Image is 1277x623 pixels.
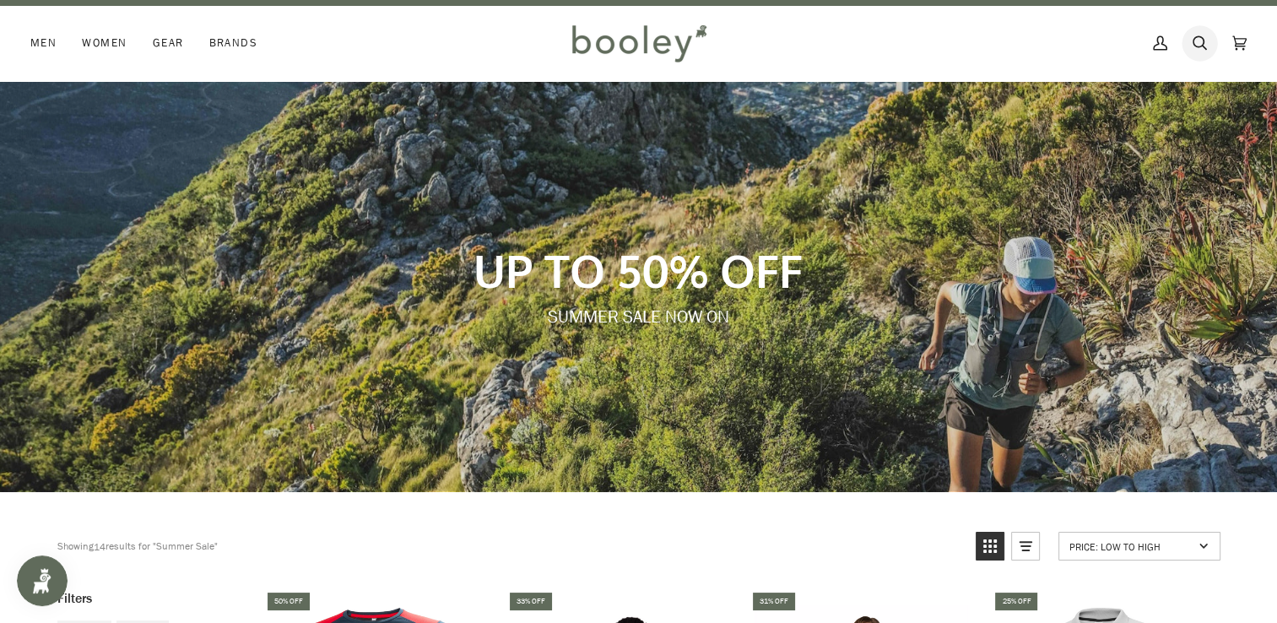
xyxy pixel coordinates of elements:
div: 25% off [995,593,1037,610]
span: Gear [153,35,184,51]
a: View list mode [1011,532,1040,561]
span: Brands [208,35,257,51]
a: Gear [140,6,197,80]
div: 33% off [510,593,552,610]
div: 31% off [753,593,795,610]
a: Brands [196,6,270,80]
a: View grid mode [976,532,1004,561]
p: SUMMER SALE NOW ON [262,305,1015,329]
p: UP TO 50% OFF [262,242,1015,298]
div: 50% off [268,593,310,610]
span: Women [82,35,127,51]
a: Sort options [1058,532,1220,561]
a: Women [69,6,139,80]
span: Filters [57,590,92,607]
span: Price: Low to High [1069,539,1193,554]
img: Booley [565,19,712,68]
div: Showing results for "Summer Sale" [57,532,218,561]
span: Men [30,35,57,51]
iframe: Button to open loyalty program pop-up [17,555,68,606]
b: 14 [94,539,106,554]
a: Men [30,6,69,80]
